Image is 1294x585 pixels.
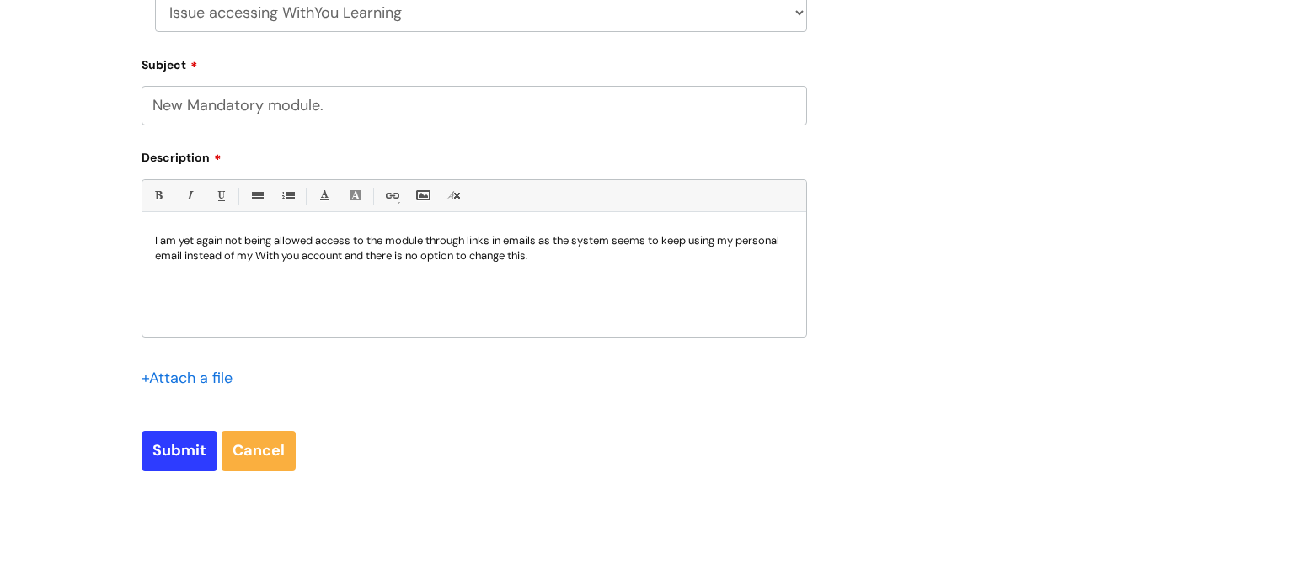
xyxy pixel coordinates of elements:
[142,145,807,165] label: Description
[155,233,794,263] p: I am yet again not being allowed access to the module through links in emails as the system seems...
[142,368,149,388] span: +
[381,185,402,206] a: Link
[246,185,267,206] a: • Unordered List (Ctrl-Shift-7)
[142,431,217,470] input: Submit
[179,185,200,206] a: Italic (Ctrl-I)
[412,185,433,206] a: Insert Image...
[222,431,296,470] a: Cancel
[142,52,807,72] label: Subject
[210,185,231,206] a: Underline(Ctrl-U)
[443,185,464,206] a: Remove formatting (Ctrl-\)
[277,185,298,206] a: 1. Ordered List (Ctrl-Shift-8)
[142,364,243,391] div: Attach a file
[345,185,366,206] a: Back Color
[147,185,168,206] a: Bold (Ctrl-B)
[313,185,334,206] a: Font Color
